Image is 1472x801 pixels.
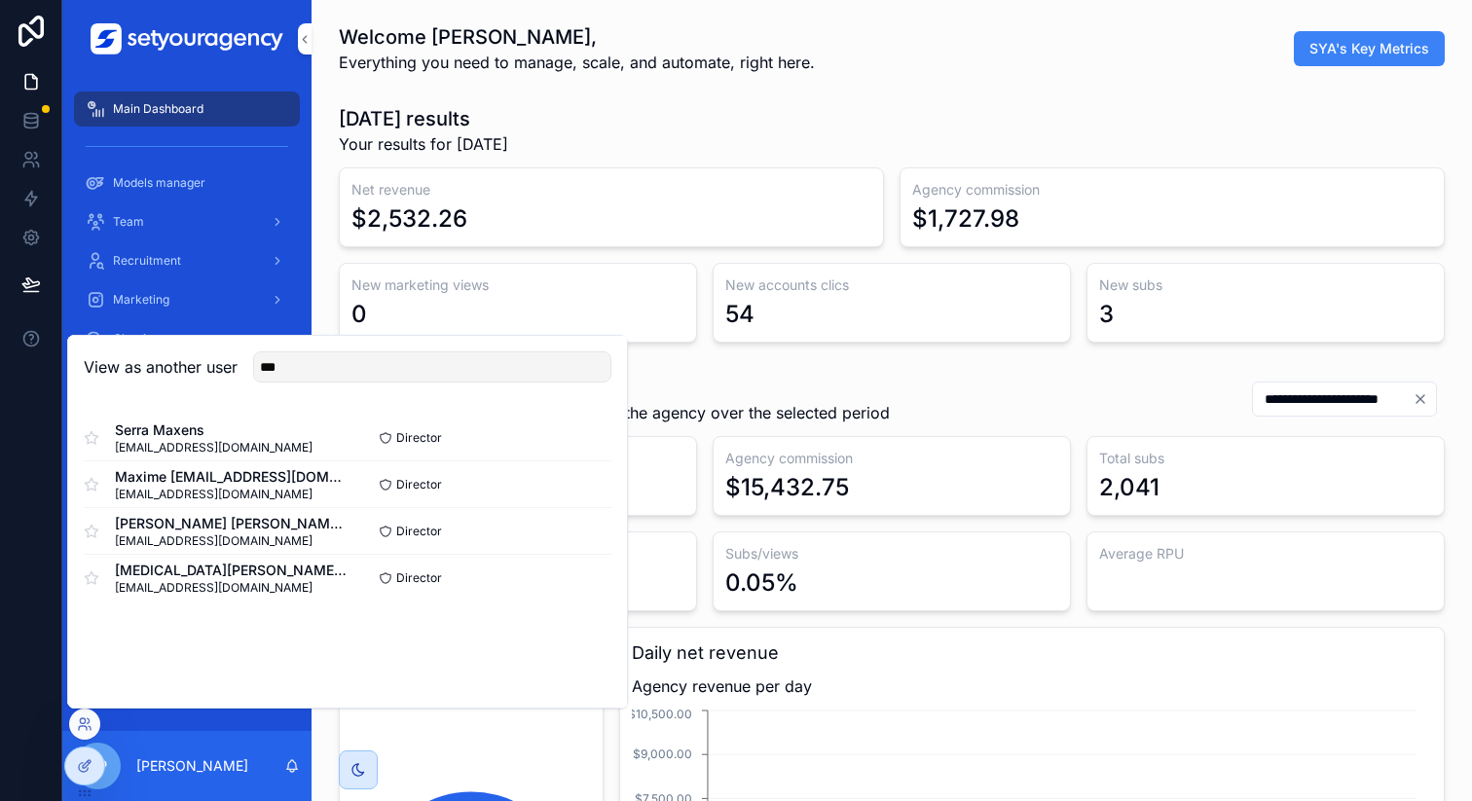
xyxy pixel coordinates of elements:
span: Chatting [113,331,160,346]
h3: Total subs [1099,449,1432,468]
span: Maxime [EMAIL_ADDRESS][DOMAIN_NAME] [115,467,348,487]
p: [PERSON_NAME] [136,756,248,776]
tspan: $10,500.00 [628,707,692,721]
span: Main Dashboard [113,101,203,117]
h3: New subs [1099,275,1432,295]
div: 0 [351,299,367,330]
button: Clear [1413,391,1436,407]
span: Everything you need to manage, scale, and automate, right here. [339,51,815,74]
h2: View as another user [84,355,238,379]
div: 3 [1099,299,1114,330]
h1: [DATE] results [339,105,508,132]
div: 54 [725,299,754,330]
span: Director [396,477,442,492]
h3: Agency commission [725,449,1058,468]
img: App logo [91,23,283,55]
a: Models manager [74,165,300,200]
span: Your results for [DATE] [339,132,508,156]
span: Director [396,430,442,446]
a: Recruitment [74,243,300,278]
a: Chatting [74,321,300,356]
span: Agency revenue per day [632,674,1432,698]
span: [EMAIL_ADDRESS][DOMAIN_NAME] [115,580,348,596]
span: [EMAIL_ADDRESS][DOMAIN_NAME] [115,487,348,502]
span: Director [396,524,442,539]
span: [EMAIL_ADDRESS][DOMAIN_NAME] [115,440,313,455]
span: Serra Maxens [115,420,313,440]
button: SYA's Key Metrics [1294,31,1445,66]
a: Marketing [74,282,300,317]
span: Marketing [113,292,169,308]
span: SYA's Key Metrics [1309,39,1429,58]
div: 0.05% [725,567,798,599]
h3: New accounts clics [725,275,1058,295]
div: $1,727.98 [912,203,1019,235]
span: Models manager [113,175,205,191]
span: Team [113,214,144,230]
tspan: $9,000.00 [633,746,692,761]
span: [EMAIL_ADDRESS][DOMAIN_NAME] [115,533,348,549]
h3: New marketing views [351,275,684,295]
span: [PERSON_NAME] [PERSON_NAME] Maxit null [115,514,348,533]
a: Team [74,204,300,239]
span: [MEDICAL_DATA][PERSON_NAME] maxit [115,561,348,580]
div: $15,432.75 [725,472,849,503]
div: 2,041 [1099,472,1159,503]
h3: Average RPU [1099,544,1432,564]
div: $2,532.26 [351,203,467,235]
h1: Welcome [PERSON_NAME], [339,23,815,51]
div: scrollable content [62,78,312,650]
h3: Subs/views [725,544,1058,564]
a: Main Dashboard [74,91,300,127]
span: Director [396,570,442,586]
span: Recruitment [113,253,181,269]
h3: Daily net revenue [632,639,1432,667]
h3: Net revenue [351,180,871,200]
h3: Agency commission [912,180,1432,200]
